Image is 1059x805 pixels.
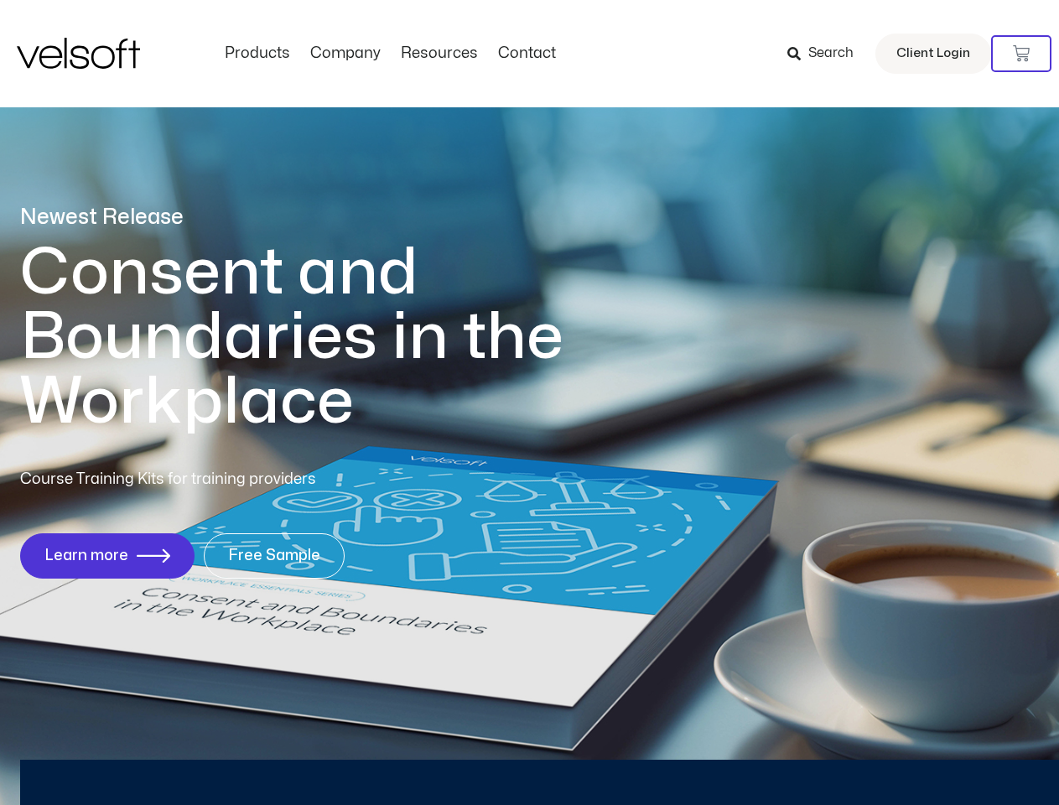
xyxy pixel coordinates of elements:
[20,533,195,579] a: Learn more
[875,34,991,74] a: Client Login
[391,44,488,63] a: ResourcesMenu Toggle
[896,43,970,65] span: Client Login
[787,39,865,68] a: Search
[20,203,632,232] p: Newest Release
[204,533,345,579] a: Free Sample
[808,43,854,65] span: Search
[228,548,320,564] span: Free Sample
[215,44,300,63] a: ProductsMenu Toggle
[17,38,140,69] img: Velsoft Training Materials
[20,241,632,434] h1: Consent and Boundaries in the Workplace
[488,44,566,63] a: ContactMenu Toggle
[215,44,566,63] nav: Menu
[300,44,391,63] a: CompanyMenu Toggle
[44,548,128,564] span: Learn more
[20,468,438,491] p: Course Training Kits for training providers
